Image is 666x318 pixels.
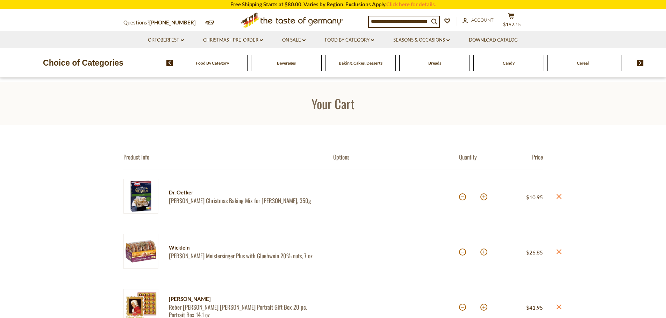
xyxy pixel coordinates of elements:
a: Candy [503,60,515,66]
div: Quantity [459,153,501,161]
img: previous arrow [166,60,173,66]
img: Wicklein Meistersinger Plus with Gluehwein 20% nuts, 7 oz [123,234,158,269]
a: [PERSON_NAME] Meistersinger Plus with Gluehwein 20% nuts, 7 oz [169,252,321,259]
span: $10.95 [526,194,543,200]
a: Beverages [277,60,296,66]
div: Product Info [123,153,333,161]
div: [PERSON_NAME] [169,295,321,303]
a: Breads [428,60,441,66]
a: Click here for details. [386,1,436,7]
a: Food By Category [325,36,374,44]
a: On Sale [282,36,306,44]
a: Download Catalog [469,36,518,44]
span: $41.95 [526,304,543,311]
a: Christmas - PRE-ORDER [203,36,263,44]
span: $26.85 [526,249,543,256]
span: $192.15 [503,22,521,27]
a: Seasons & Occasions [393,36,450,44]
h1: Your Cart [22,96,644,111]
span: Account [471,17,494,23]
a: Oktoberfest [148,36,184,44]
a: Account [463,16,494,24]
div: Wicklein [169,243,321,252]
a: Cereal [577,60,589,66]
div: Price [501,153,543,161]
a: Baking, Cakes, Desserts [339,60,382,66]
a: [PERSON_NAME] Christmas Baking Mix for [PERSON_NAME], 350g [169,197,321,204]
p: Questions? [123,18,201,27]
a: [PHONE_NUMBER] [149,19,196,25]
img: next arrow [637,60,644,66]
div: Dr. Oetker [169,188,321,197]
div: Options [333,153,459,161]
img: Dr. Oetker Christmas Baking Mix for Vanilla Kipferl, 350g [123,179,158,214]
a: Food By Category [196,60,229,66]
button: $192.15 [501,13,522,30]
